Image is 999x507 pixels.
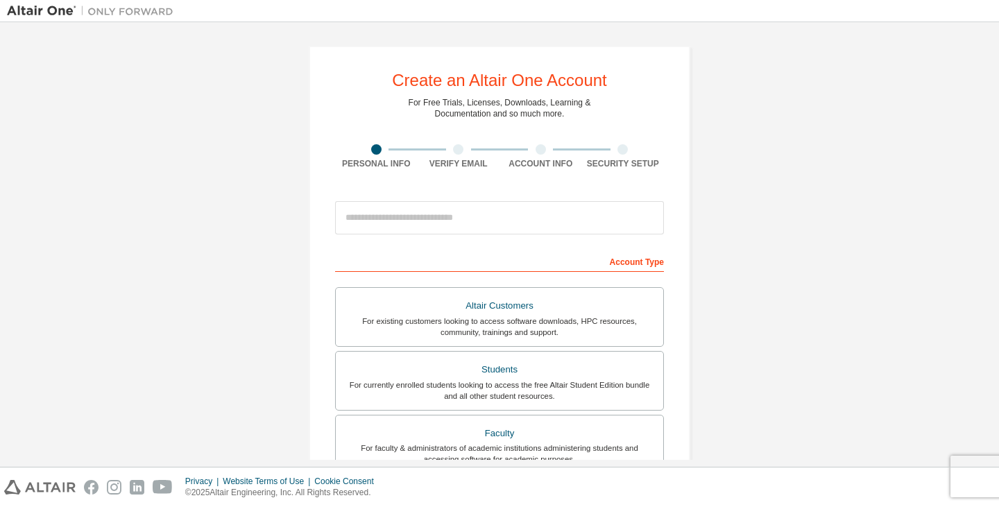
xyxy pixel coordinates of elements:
div: Create an Altair One Account [392,72,607,89]
div: Account Type [335,250,664,272]
div: Faculty [344,424,655,443]
p: © 2025 Altair Engineering, Inc. All Rights Reserved. [185,487,382,499]
div: Security Setup [582,158,665,169]
div: Cookie Consent [314,476,382,487]
div: For existing customers looking to access software downloads, HPC resources, community, trainings ... [344,316,655,338]
div: Verify Email [418,158,500,169]
div: Account Info [499,158,582,169]
img: instagram.svg [107,480,121,495]
img: youtube.svg [153,480,173,495]
div: Students [344,360,655,379]
div: For faculty & administrators of academic institutions administering students and accessing softwa... [344,442,655,465]
div: Altair Customers [344,296,655,316]
img: Altair One [7,4,180,18]
div: For Free Trials, Licenses, Downloads, Learning & Documentation and so much more. [409,97,591,119]
div: Website Terms of Use [223,476,314,487]
img: linkedin.svg [130,480,144,495]
div: For currently enrolled students looking to access the free Altair Student Edition bundle and all ... [344,379,655,402]
img: altair_logo.svg [4,480,76,495]
div: Privacy [185,476,223,487]
img: facebook.svg [84,480,99,495]
div: Personal Info [335,158,418,169]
